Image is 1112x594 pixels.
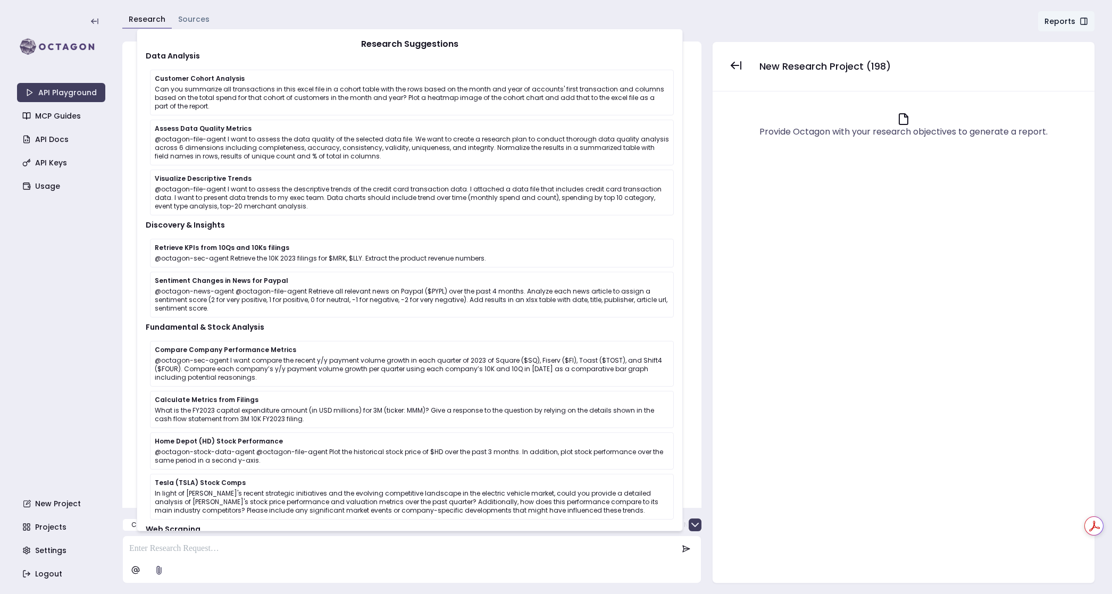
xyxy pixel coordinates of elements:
p: What is the FY2023 capital expenditure amount (in USD millions) for 3M (ticker: MMM)? Give a resp... [155,406,669,423]
a: Research [129,14,165,24]
p: Compare Company Performance Metrics [155,346,669,354]
p: Visualize Descriptive Trends [155,174,669,183]
p: Retrieve KPIs from 10Qs and 10Ks filings [155,244,669,252]
p: Sentiment Changes in News for Paypal [155,277,669,285]
a: Usage [18,177,106,196]
p: @octagon-news-agent @octagon-file-agent Retrieve all relevant news on Paypal ($PYPL) over the pas... [155,287,669,313]
p: Home Depot (HD) Stock Performance [155,437,669,446]
p: Tesla (TSLA) Stock Comps [155,479,669,487]
button: Customer Cohort Analysis [122,518,226,531]
a: Logout [18,564,106,583]
p: @octagon-sec-agent Retrieve the 10K 2023 filings for $MRK, $LLY. Extract the product revenue numb... [155,254,669,263]
p: @octagon-stock-data-agent @octagon-file-agent Plot the historical stock price of $HD over the pas... [155,448,669,465]
a: Sources [178,14,210,24]
p: Discovery & Insights [146,220,674,230]
p: @octagon-sec-agent I want compare the recent y/y payment volume growth in each quarter of 2023 of... [155,356,669,382]
a: API Docs [18,130,106,149]
p: Research Suggestions [146,38,674,51]
p: Calculate Metrics from Filings [155,396,669,404]
p: @octagon-file-agent I want to assess the descriptive trends of the credit card transaction data. ... [155,185,669,211]
a: API Playground [17,83,105,102]
a: API Keys [18,153,106,172]
img: logo-rect-yK7x_WSZ.svg [17,36,105,57]
div: Provide Octagon with your research objectives to generate a report. [759,126,1048,138]
p: Can you summarize all transactions in this excel file in a cohort table with the rows based on th... [155,85,669,111]
p: Assess Data Quality Metrics [155,124,669,133]
p: @octagon-file-agent I want to assess the data quality of the selected data file. We want to creat... [155,135,669,161]
button: New Research Project (198) [751,55,899,78]
a: Settings [18,541,106,560]
p: Customer Cohort Analysis [155,74,669,83]
a: Projects [18,517,106,537]
p: Fundamental & Stock Analysis [146,322,674,332]
button: Reports [1038,11,1095,32]
a: MCP Guides [18,106,106,126]
p: Data Analysis [146,51,674,61]
p: Web Scraping [146,524,674,534]
a: New Project [18,494,106,513]
p: In light of [PERSON_NAME]'s recent strategic initiatives and the evolving competitive landscape i... [155,489,669,515]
